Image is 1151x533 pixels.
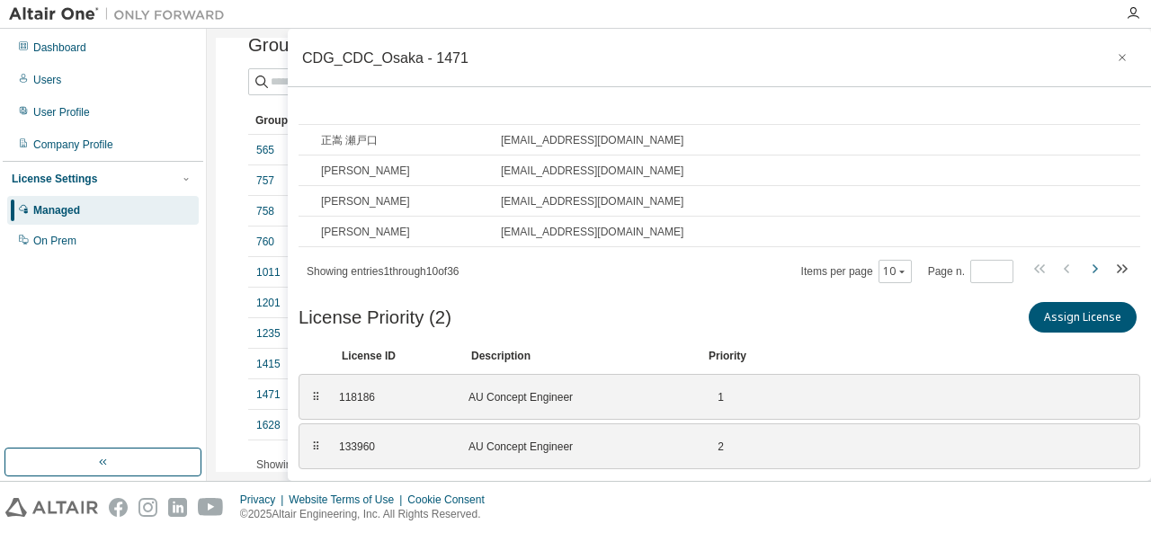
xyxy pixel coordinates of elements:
div: AU Concept Engineer [468,390,684,404]
div: CDG_CDC_Osaka - 1471 [302,50,468,65]
div: Company Profile [33,138,113,152]
div: Managed [33,203,80,218]
div: Description [471,349,687,363]
a: 1235 [256,326,281,341]
a: 1201 [256,296,281,310]
span: License Priority (2) [299,307,451,328]
img: youtube.svg [198,498,224,517]
div: ⠿ [310,440,321,454]
a: 757 [256,173,274,188]
div: Group ID [255,106,421,135]
div: Cookie Consent [407,493,495,507]
button: 10 [883,264,907,279]
a: 1628 [256,418,281,432]
a: 760 [256,235,274,249]
span: [EMAIL_ADDRESS][DOMAIN_NAME] [501,194,683,209]
div: Privacy [240,493,289,507]
div: Website Terms of Use [289,493,407,507]
span: Groups (28) [248,35,346,56]
span: [EMAIL_ADDRESS][DOMAIN_NAME] [501,164,683,178]
span: Items per page [801,260,912,283]
a: 1471 [256,387,281,402]
div: License ID [342,349,450,363]
div: Dashboard [33,40,86,55]
img: Altair One [9,5,234,23]
span: Showing entries 1 through 10 of 28 [256,458,409,471]
div: 2 [706,440,724,454]
img: facebook.svg [109,498,128,517]
div: 118186 [339,390,447,404]
span: [EMAIL_ADDRESS][DOMAIN_NAME] [501,133,683,147]
a: 565 [256,143,274,157]
div: 1 [706,390,724,404]
a: 1011 [256,265,281,280]
span: [PERSON_NAME] [321,194,410,209]
div: User Profile [33,105,90,120]
button: Assign License [1029,302,1137,333]
img: altair_logo.svg [5,498,98,517]
div: 133960 [339,440,447,454]
p: © 2025 Altair Engineering, Inc. All Rights Reserved. [240,507,495,522]
img: instagram.svg [138,498,157,517]
div: ⠿ [310,390,321,404]
div: License Settings [12,172,97,186]
span: [PERSON_NAME] [321,164,410,178]
span: Page n. [928,260,1013,283]
span: [PERSON_NAME] [321,225,410,239]
div: AU Concept Engineer [468,440,684,454]
span: Showing entries 1 through 10 of 36 [307,265,460,278]
div: Users [33,73,61,87]
div: Priority [709,349,746,363]
div: On Prem [33,234,76,248]
span: [EMAIL_ADDRESS][DOMAIN_NAME] [501,225,683,239]
span: 正嵩 瀬戸口 [321,133,378,147]
a: 1415 [256,357,281,371]
img: linkedin.svg [168,498,187,517]
a: 758 [256,204,274,218]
